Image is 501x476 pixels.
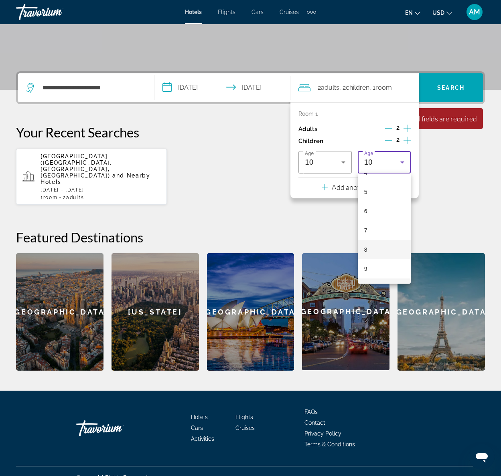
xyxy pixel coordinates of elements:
[358,240,411,259] mat-option: 8 years old
[358,278,411,298] mat-option: 10 years old
[358,202,411,221] mat-option: 6 years old
[364,245,367,254] span: 8
[364,226,367,235] span: 7
[358,182,411,202] mat-option: 5 years old
[364,187,367,197] span: 5
[469,444,495,470] iframe: Button to launch messaging window
[364,264,367,274] span: 9
[364,283,371,293] span: 10
[364,206,367,216] span: 6
[358,221,411,240] mat-option: 7 years old
[358,259,411,278] mat-option: 9 years old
